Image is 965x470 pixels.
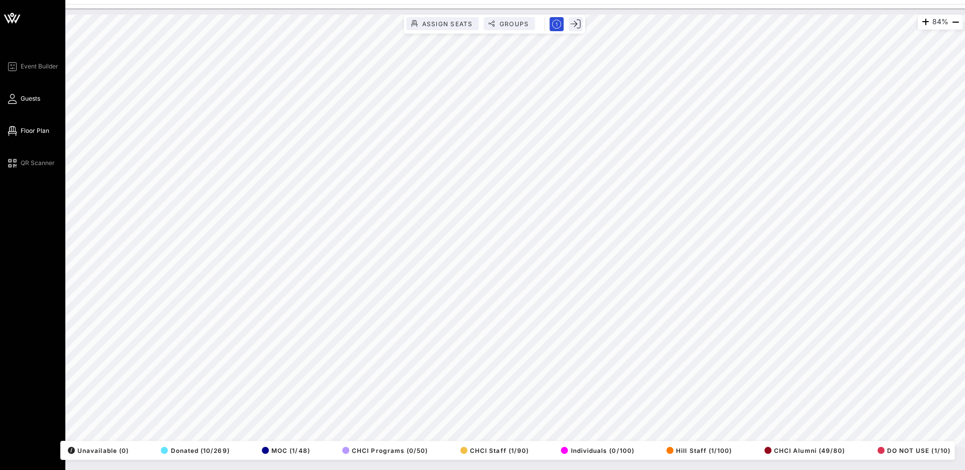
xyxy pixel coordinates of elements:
button: Groups [484,17,535,30]
span: Event Builder [21,62,58,71]
a: Floor Plan [6,125,49,137]
span: Groups [499,20,529,28]
button: CHCI Alumni (49/80) [761,443,845,457]
span: MOC (1/48) [262,447,310,454]
button: Assign Seats [407,17,479,30]
span: DO NOT USE (1/10) [878,447,950,454]
span: Unavailable (0) [68,447,129,454]
a: Event Builder [6,60,58,72]
button: Donated (10/269) [158,443,229,457]
a: QR Scanner [6,157,55,169]
button: MOC (1/48) [259,443,310,457]
div: 84% [918,15,963,30]
div: / [68,447,75,454]
button: CHCI Staff (1/90) [457,443,529,457]
span: Assign Seats [422,20,473,28]
button: Individuals (0/100) [558,443,634,457]
button: Hill Staff (1/100) [663,443,732,457]
span: QR Scanner [21,159,55,168]
a: Guests [6,93,40,105]
button: DO NOT USE (1/10) [875,443,950,457]
span: Guests [21,94,40,103]
span: CHCI Programs (0/50) [342,447,428,454]
span: Individuals (0/100) [561,447,634,454]
span: Hill Staff (1/100) [666,447,732,454]
span: Donated (10/269) [161,447,229,454]
span: CHCI Staff (1/90) [460,447,529,454]
button: /Unavailable (0) [65,443,129,457]
span: Floor Plan [21,126,49,135]
span: CHCI Alumni (49/80) [764,447,845,454]
button: CHCI Programs (0/50) [339,443,428,457]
